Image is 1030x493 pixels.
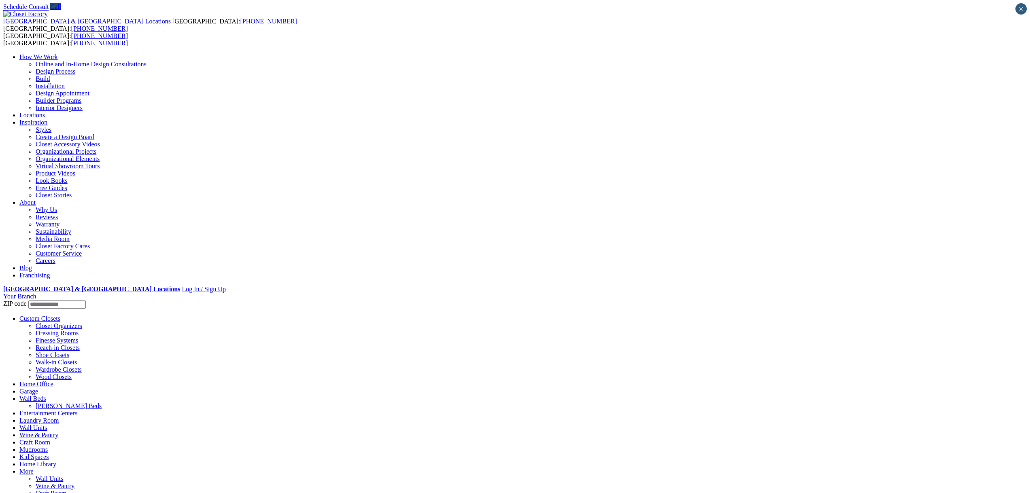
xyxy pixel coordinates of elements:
[36,141,100,148] a: Closet Accessory Videos
[36,170,75,177] a: Product Videos
[36,482,74,489] a: Wine & Pantry
[36,83,65,89] a: Installation
[19,388,38,395] a: Garage
[19,453,49,460] a: Kid Spaces
[36,133,94,140] a: Create a Design Board
[19,112,45,118] a: Locations
[71,40,128,47] a: [PHONE_NUMBER]
[36,155,100,162] a: Organizational Elements
[19,461,56,468] a: Home Library
[19,381,53,387] a: Home Office
[3,286,180,292] a: [GEOGRAPHIC_DATA] & [GEOGRAPHIC_DATA] Locations
[1015,3,1027,15] button: Close
[3,11,48,18] img: Closet Factory
[19,439,50,446] a: Craft Room
[36,243,90,250] a: Closet Factory Cares
[19,272,50,279] a: Franchising
[36,221,59,228] a: Warranty
[36,97,81,104] a: Builder Programs
[36,228,71,235] a: Sustainability
[36,75,50,82] a: Build
[3,18,171,25] span: [GEOGRAPHIC_DATA] & [GEOGRAPHIC_DATA] Locations
[36,373,72,380] a: Wood Closets
[3,18,172,25] a: [GEOGRAPHIC_DATA] & [GEOGRAPHIC_DATA] Locations
[19,395,46,402] a: Wall Beds
[19,119,47,126] a: Inspiration
[50,3,61,10] a: Call
[19,264,32,271] a: Blog
[36,148,96,155] a: Organizational Projects
[71,25,128,32] a: [PHONE_NUMBER]
[19,468,34,475] a: More menu text will display only on big screen
[3,293,36,300] a: Your Branch
[36,206,57,213] a: Why Us
[36,126,51,133] a: Styles
[36,402,102,409] a: [PERSON_NAME] Beds
[36,104,83,111] a: Interior Designers
[3,3,49,10] a: Schedule Consult
[19,199,36,206] a: About
[28,300,86,309] input: Enter your Zip code
[19,53,58,60] a: How We Work
[36,90,89,97] a: Design Appointment
[36,61,147,68] a: Online and In-Home Design Consultations
[19,315,60,322] a: Custom Closets
[19,410,78,417] a: Entertainment Centers
[182,286,225,292] a: Log In / Sign Up
[36,475,63,482] a: Wall Units
[36,192,72,199] a: Closet Stories
[36,250,82,257] a: Customer Service
[240,18,297,25] a: [PHONE_NUMBER]
[36,68,75,75] a: Design Process
[36,235,70,242] a: Media Room
[3,32,128,47] span: [GEOGRAPHIC_DATA]: [GEOGRAPHIC_DATA]:
[36,257,55,264] a: Careers
[36,322,82,329] a: Closet Organizers
[3,18,297,32] span: [GEOGRAPHIC_DATA]: [GEOGRAPHIC_DATA]:
[36,359,77,366] a: Walk-in Closets
[3,300,27,307] span: ZIP code
[36,163,100,169] a: Virtual Showroom Tours
[36,351,69,358] a: Shoe Closets
[19,432,58,438] a: Wine & Pantry
[36,330,79,336] a: Dressing Rooms
[36,177,68,184] a: Look Books
[36,337,78,344] a: Finesse Systems
[36,214,58,220] a: Reviews
[19,417,59,424] a: Laundry Room
[19,446,48,453] a: Mudrooms
[19,424,47,431] a: Wall Units
[71,32,128,39] a: [PHONE_NUMBER]
[36,184,67,191] a: Free Guides
[36,366,82,373] a: Wardrobe Closets
[36,344,80,351] a: Reach-in Closets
